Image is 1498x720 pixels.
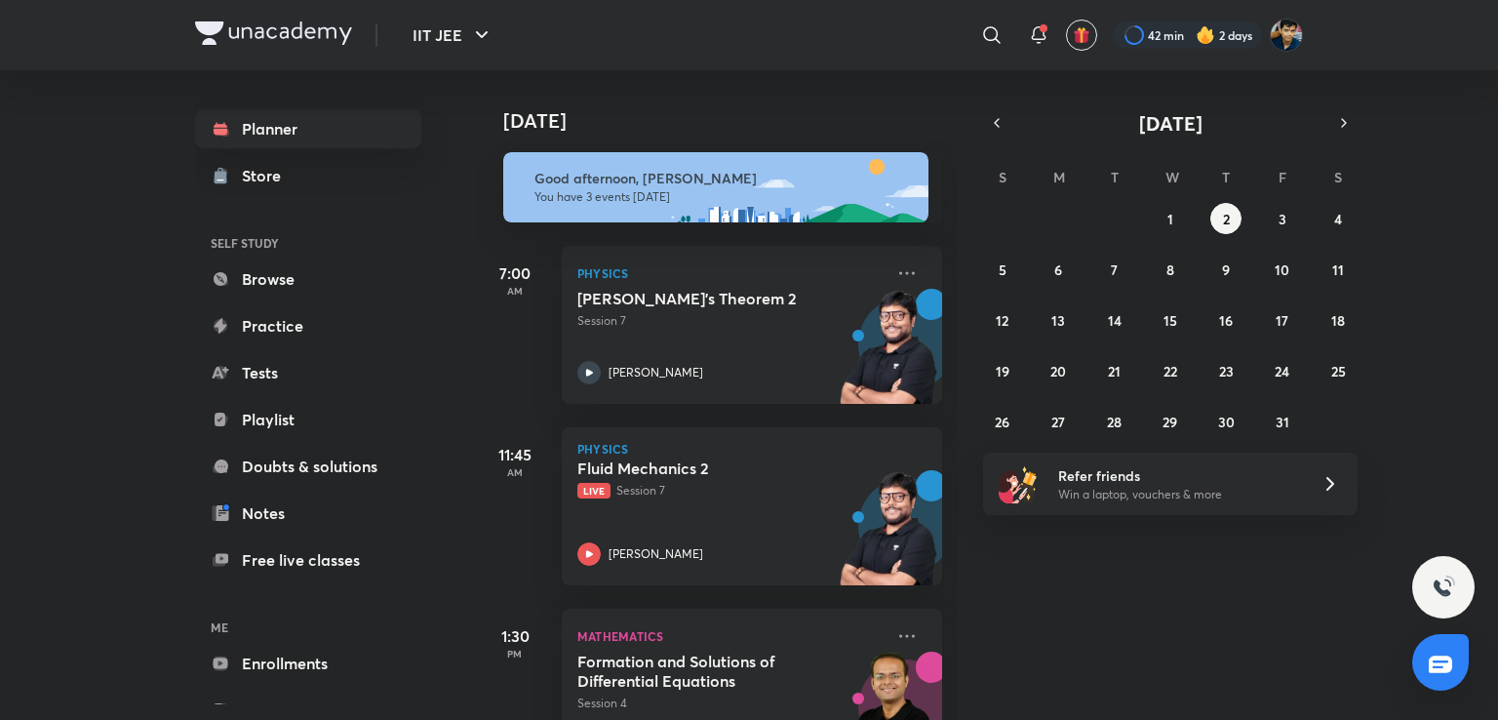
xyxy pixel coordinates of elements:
[1334,168,1342,186] abbr: Saturday
[1267,355,1298,386] button: October 24, 2025
[195,109,421,148] a: Planner
[999,260,1006,279] abbr: October 5, 2025
[1155,355,1186,386] button: October 22, 2025
[1107,413,1122,431] abbr: October 28, 2025
[1058,465,1298,486] h6: Refer friends
[476,648,554,660] p: PM
[1058,486,1298,503] p: Win a laptop, vouchers & more
[195,447,421,486] a: Doubts & solutions
[1267,254,1298,285] button: October 10, 2025
[401,16,505,55] button: IIT JEE
[1218,413,1235,431] abbr: October 30, 2025
[987,254,1018,285] button: October 5, 2025
[1167,210,1173,228] abbr: October 1, 2025
[1111,260,1118,279] abbr: October 7, 2025
[1010,109,1330,137] button: [DATE]
[577,483,611,499] span: Live
[1111,168,1119,186] abbr: Tuesday
[995,413,1009,431] abbr: October 26, 2025
[195,644,421,683] a: Enrollments
[534,189,911,205] p: You have 3 events [DATE]
[195,494,421,533] a: Notes
[1222,260,1230,279] abbr: October 9, 2025
[1043,254,1074,285] button: October 6, 2025
[534,170,911,187] h6: Good afternoon, [PERSON_NAME]
[1276,311,1288,330] abbr: October 17, 2025
[987,406,1018,437] button: October 26, 2025
[476,443,554,466] h5: 11:45
[1210,304,1242,336] button: October 16, 2025
[195,21,352,45] img: Company Logo
[1099,355,1130,386] button: October 21, 2025
[503,109,962,133] h4: [DATE]
[1051,311,1065,330] abbr: October 13, 2025
[1043,355,1074,386] button: October 20, 2025
[1043,304,1074,336] button: October 13, 2025
[1267,203,1298,234] button: October 3, 2025
[195,21,352,50] a: Company Logo
[999,168,1006,186] abbr: Sunday
[577,312,884,330] p: Session 7
[1043,406,1074,437] button: October 27, 2025
[195,306,421,345] a: Practice
[577,289,820,308] h5: Gauss's Theorem 2
[1108,362,1121,380] abbr: October 21, 2025
[1108,311,1122,330] abbr: October 14, 2025
[1163,413,1177,431] abbr: October 29, 2025
[1054,260,1062,279] abbr: October 6, 2025
[1322,304,1354,336] button: October 18, 2025
[1166,260,1174,279] abbr: October 8, 2025
[1275,260,1289,279] abbr: October 10, 2025
[1219,311,1233,330] abbr: October 16, 2025
[987,304,1018,336] button: October 12, 2025
[1210,203,1242,234] button: October 2, 2025
[1331,362,1346,380] abbr: October 25, 2025
[1322,254,1354,285] button: October 11, 2025
[1275,362,1289,380] abbr: October 24, 2025
[1210,254,1242,285] button: October 9, 2025
[577,459,820,478] h5: Fluid Mechanics 2
[1099,304,1130,336] button: October 14, 2025
[1050,362,1066,380] abbr: October 20, 2025
[1210,355,1242,386] button: October 23, 2025
[195,260,421,299] a: Browse
[577,261,884,285] p: Physics
[996,362,1009,380] abbr: October 19, 2025
[476,285,554,297] p: AM
[195,226,421,260] h6: SELF STUDY
[1163,311,1177,330] abbr: October 15, 2025
[1332,260,1344,279] abbr: October 11, 2025
[476,261,554,285] h5: 7:00
[1432,576,1455,599] img: ttu
[577,695,884,712] p: Session 4
[1322,355,1354,386] button: October 25, 2025
[195,611,421,644] h6: ME
[476,466,554,478] p: AM
[1066,20,1097,51] button: avatar
[577,443,926,455] p: Physics
[996,311,1008,330] abbr: October 12, 2025
[1053,168,1065,186] abbr: Monday
[1267,406,1298,437] button: October 31, 2025
[1155,304,1186,336] button: October 15, 2025
[195,400,421,439] a: Playlist
[1279,168,1286,186] abbr: Friday
[195,540,421,580] a: Free live classes
[1222,168,1230,186] abbr: Thursday
[835,289,942,423] img: unacademy
[1155,406,1186,437] button: October 29, 2025
[1165,168,1179,186] abbr: Wednesday
[1099,406,1130,437] button: October 28, 2025
[476,624,554,648] h5: 1:30
[1139,110,1202,137] span: [DATE]
[999,464,1038,503] img: referral
[577,482,884,500] p: Session 7
[987,355,1018,386] button: October 19, 2025
[1219,362,1234,380] abbr: October 23, 2025
[1073,26,1090,44] img: avatar
[609,364,703,381] p: [PERSON_NAME]
[1155,203,1186,234] button: October 1, 2025
[835,470,942,605] img: unacademy
[577,652,820,691] h5: Formation and Solutions of Differential Equations
[1196,25,1215,45] img: streak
